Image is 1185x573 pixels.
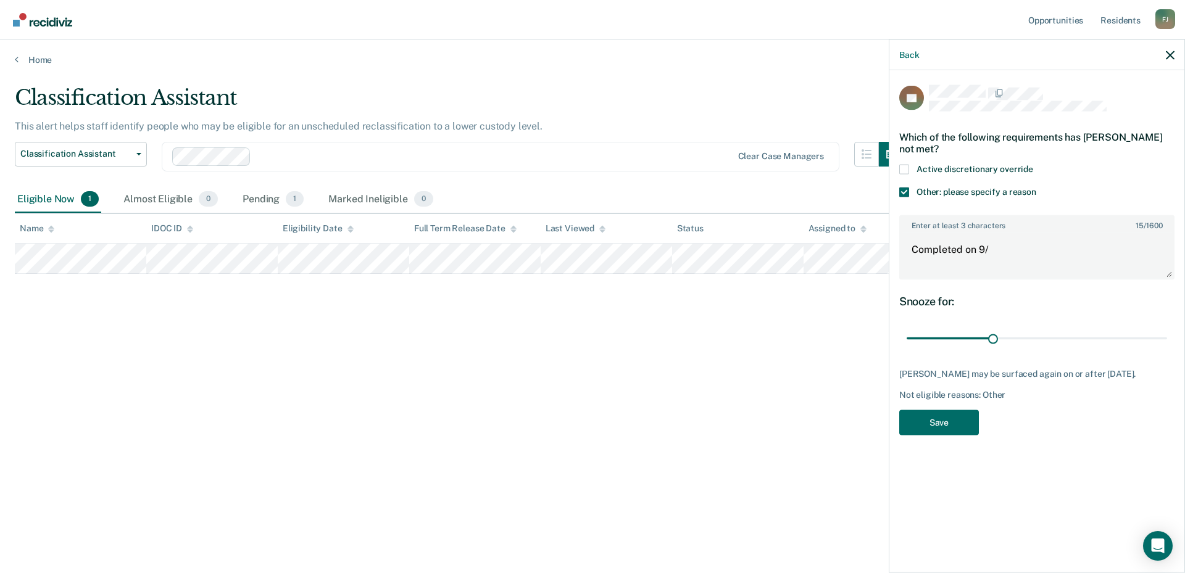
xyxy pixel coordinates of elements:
div: Name [20,223,54,234]
button: Save [899,410,979,435]
div: Assigned to [809,223,867,234]
div: Eligibility Date [283,223,354,234]
div: Not eligible reasons: Other [899,389,1175,400]
span: 15 [1136,221,1144,229]
span: / 1600 [1136,221,1162,229]
p: This alert helps staff identify people who may be eligible for an unscheduled reclassification to... [15,120,543,132]
span: Classification Assistant [20,149,131,159]
div: Open Intercom Messenger [1143,531,1173,561]
textarea: Completed on 9/ [900,233,1173,278]
div: Almost Eligible [121,186,220,213]
div: F J [1155,9,1175,29]
button: Profile dropdown button [1155,9,1175,29]
div: Snooze for: [899,294,1175,308]
span: Active discretionary override [917,163,1033,173]
div: Pending [240,186,306,213]
div: Classification Assistant [15,85,904,120]
label: Enter at least 3 characters [900,216,1173,229]
div: Clear case managers [738,151,824,162]
span: 1 [286,191,304,207]
div: Which of the following requirements has [PERSON_NAME] not met? [899,121,1175,164]
span: 1 [81,191,99,207]
div: Status [677,223,704,234]
a: Home [15,54,1170,65]
div: Full Term Release Date [414,223,517,234]
div: Last Viewed [546,223,605,234]
span: 0 [199,191,218,207]
span: 0 [414,191,433,207]
div: Eligible Now [15,186,101,213]
button: Back [899,49,919,60]
div: IDOC ID [151,223,193,234]
div: Marked Ineligible [326,186,436,213]
div: [PERSON_NAME] may be surfaced again on or after [DATE]. [899,369,1175,379]
img: Recidiviz [13,13,72,27]
span: Other: please specify a reason [917,186,1036,196]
